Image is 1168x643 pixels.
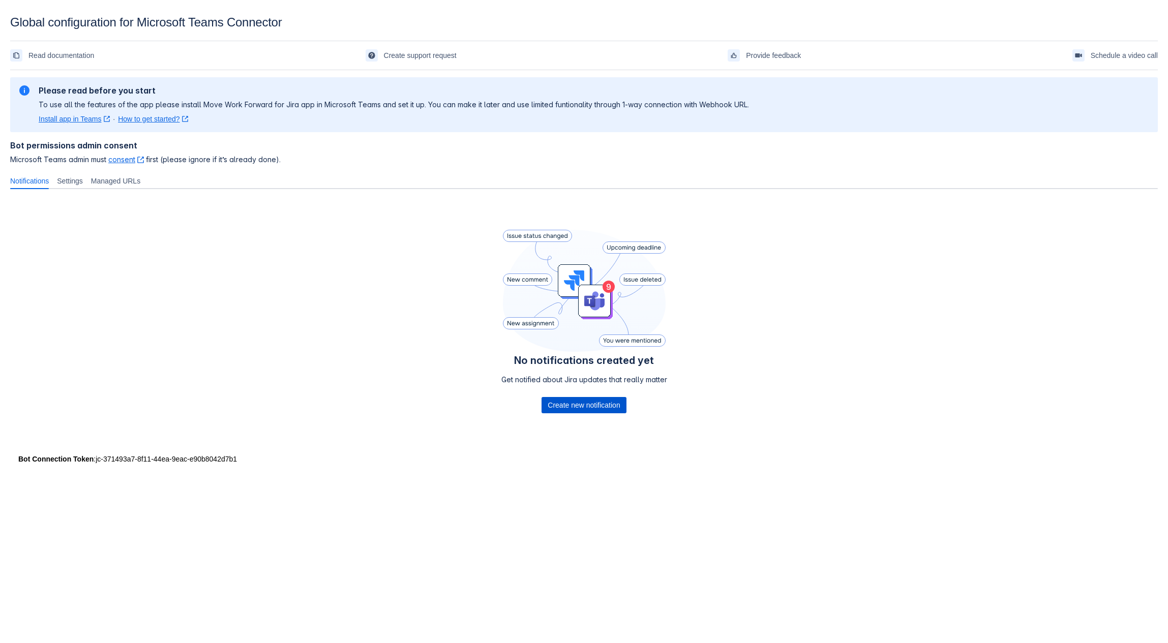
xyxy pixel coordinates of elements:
button: Create new notification [542,397,626,413]
a: consent [108,155,144,164]
span: feedback [730,51,738,59]
span: support [368,51,376,59]
span: Managed URLs [91,176,140,186]
div: Button group [542,397,626,413]
a: Install app in Teams [39,114,110,124]
div: Global configuration for Microsoft Teams Connector [10,15,1158,29]
span: Notifications [10,176,49,186]
a: Provide feedback [728,47,801,64]
h4: Bot permissions admin consent [10,140,1158,150]
a: How to get started? [118,114,188,124]
span: Provide feedback [746,47,801,64]
p: Get notified about Jira updates that really matter [501,375,667,385]
strong: Bot Connection Token [18,455,94,463]
span: Read documentation [28,47,94,64]
span: Create new notification [548,397,620,413]
span: Microsoft Teams admin must first (please ignore if it’s already done). [10,155,1158,165]
span: Create support request [384,47,457,64]
a: Read documentation [10,47,94,64]
a: Schedule a video call [1072,47,1158,64]
span: documentation [12,51,20,59]
div: : jc-371493a7-8f11-44ea-9eac-e90b8042d7b1 [18,454,1150,464]
span: Settings [57,176,83,186]
p: To use all the features of the app please install Move Work Forward for Jira app in Microsoft Tea... [39,100,749,110]
h2: Please read before you start [39,85,749,96]
h4: No notifications created yet [501,354,667,366]
span: information [18,84,31,97]
a: Create support request [366,47,457,64]
span: Schedule a video call [1091,47,1158,64]
span: videoCall [1074,51,1083,59]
